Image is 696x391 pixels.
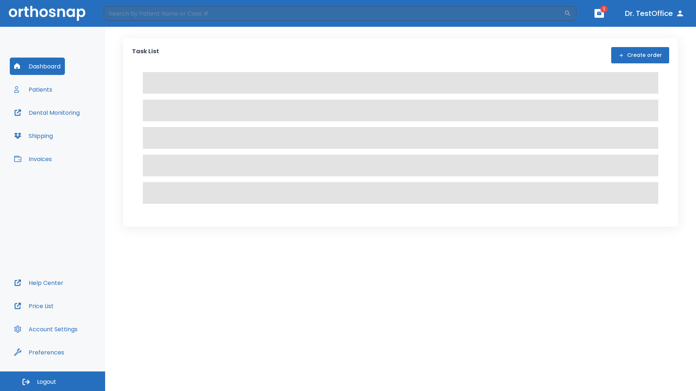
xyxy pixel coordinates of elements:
button: Account Settings [10,320,82,338]
button: Shipping [10,127,57,144]
input: Search by Patient Name or Case # [104,6,564,21]
img: Orthosnap [9,6,86,21]
button: Preferences [10,344,69,361]
button: Patients [10,81,57,98]
button: Invoices [10,150,56,168]
button: Dashboard [10,58,65,75]
span: 1 [600,5,608,13]
button: Help Center [10,274,68,291]
button: Create order [611,47,669,63]
button: Dental Monitoring [10,104,84,121]
span: Logout [37,378,56,386]
button: Price List [10,297,58,315]
button: Dr. TestOffice [622,7,687,20]
p: Task List [132,47,159,63]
